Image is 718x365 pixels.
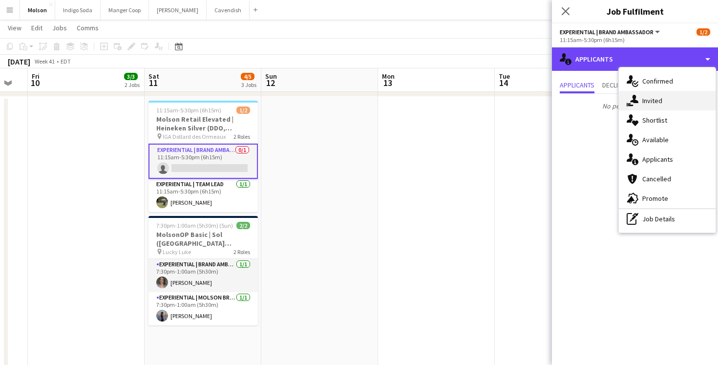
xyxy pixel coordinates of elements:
[27,21,46,34] a: Edit
[61,58,71,65] div: EDT
[48,21,71,34] a: Jobs
[148,101,258,212] app-job-card: 11:15am-5:30pm (6h15m)1/2Molson Retail Elevated | Heineken Silver (DDO, [GEOGRAPHIC_DATA]) IGA Do...
[147,77,159,88] span: 11
[8,23,21,32] span: View
[30,77,40,88] span: 10
[125,81,140,88] div: 2 Jobs
[156,107,221,114] span: 11:15am-5:30pm (6h15m)
[642,116,667,125] span: Shortlist
[32,72,40,81] span: Fri
[233,248,250,256] span: 2 Roles
[73,21,103,34] a: Comms
[499,72,510,81] span: Tue
[236,107,250,114] span: 1/2
[560,36,710,43] div: 11:15am-5:30pm (6h15m)
[236,222,250,229] span: 2/2
[642,174,671,183] span: Cancelled
[148,259,258,292] app-card-role: Experiential | Brand Ambassador1/17:30pm-1:00am (5h30m)[PERSON_NAME]
[552,98,718,114] p: No pending applicants
[148,292,258,325] app-card-role: Experiential | Molson Brand Specialist1/17:30pm-1:00am (5h30m)[PERSON_NAME]
[552,47,718,71] div: Applicants
[4,21,25,34] a: View
[241,81,256,88] div: 3 Jobs
[55,0,101,20] button: Indigo Soda
[264,77,277,88] span: 12
[497,77,510,88] span: 14
[77,23,99,32] span: Comms
[207,0,250,20] button: Cavendish
[619,209,716,229] div: Job Details
[602,82,629,88] span: Declined
[148,115,258,132] h3: Molson Retail Elevated | Heineken Silver (DDO, [GEOGRAPHIC_DATA])
[265,72,277,81] span: Sun
[233,133,250,140] span: 2 Roles
[560,28,661,36] button: Experiential | Brand Ambassador
[148,179,258,212] app-card-role: Experiential | Team Lead1/111:15am-5:30pm (6h15m)[PERSON_NAME]
[642,77,673,86] span: Confirmed
[380,77,395,88] span: 13
[124,73,138,80] span: 3/3
[101,0,149,20] button: Manger Coop
[560,82,594,88] span: Applicants
[148,72,159,81] span: Sat
[148,216,258,325] app-job-card: 7:30pm-1:00am (5h30m) (Sun)2/2MolsonOP Basic | Sol ([GEOGRAPHIC_DATA][PERSON_NAME], [GEOGRAPHIC_D...
[148,230,258,248] h3: MolsonOP Basic | Sol ([GEOGRAPHIC_DATA][PERSON_NAME], [GEOGRAPHIC_DATA])
[31,23,42,32] span: Edit
[156,222,233,229] span: 7:30pm-1:00am (5h30m) (Sun)
[148,144,258,179] app-card-role: Experiential | Brand Ambassador0/111:15am-5:30pm (6h15m)
[163,248,191,256] span: Lucky Luke
[642,96,662,105] span: Invited
[32,58,57,65] span: Week 41
[241,73,254,80] span: 4/5
[697,28,710,36] span: 1/2
[642,135,669,144] span: Available
[560,28,654,36] span: Experiential | Brand Ambassador
[552,5,718,18] h3: Job Fulfilment
[382,72,395,81] span: Mon
[642,194,668,203] span: Promote
[149,0,207,20] button: [PERSON_NAME]
[163,133,226,140] span: IGA Dollard des Ormeaux
[52,23,67,32] span: Jobs
[20,0,55,20] button: Molson
[642,155,673,164] span: Applicants
[8,57,30,66] div: [DATE]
